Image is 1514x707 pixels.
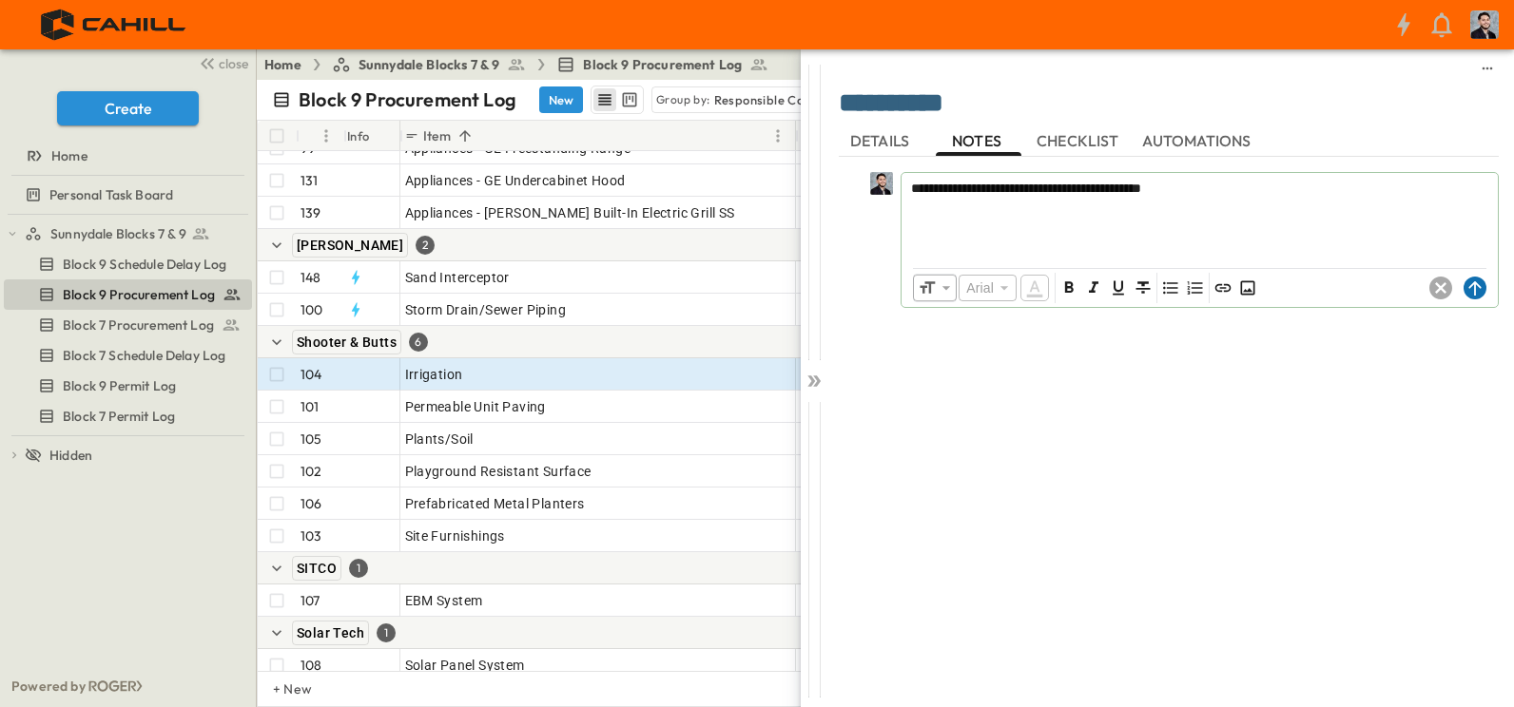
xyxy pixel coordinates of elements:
[918,278,937,297] span: Font Size
[1159,277,1182,299] span: Unordered List (Ctrl + Shift + 8)
[23,5,206,45] img: 4f72bfc4efa7236828875bac24094a5ddb05241e32d018417354e964050affa1.png
[301,591,320,610] p: 107
[1037,132,1123,149] span: CHECKLIST
[405,462,592,481] span: Playground Resistant Surface
[301,268,321,287] p: 148
[1107,277,1130,299] span: Underline (Ctrl+U)
[952,132,1005,149] span: NOTES
[349,559,368,578] div: 1
[405,300,567,319] span: Storm Drain/Sewer Piping
[296,121,343,151] div: #
[959,275,1017,301] div: Arial
[297,238,403,253] span: [PERSON_NAME]
[405,591,483,610] span: EBM System
[347,109,370,162] div: Info
[1184,277,1207,299] button: Ordered List
[405,494,585,513] span: Prefabricated Metal Planters
[405,171,626,190] span: Appliances - GE Undercabinet Hood
[264,55,780,74] nav: breadcrumbs
[301,526,322,545] p: 103
[767,124,789,147] button: Menu
[301,365,322,384] p: 104
[63,407,175,426] span: Block 7 Permit Log
[405,397,546,416] span: Permeable Unit Paving
[1236,277,1259,299] button: Insert Image
[50,224,186,243] span: Sunnydale Blocks 7 & 9
[416,236,435,255] div: 2
[405,268,510,287] span: Sand Interceptor
[850,132,913,149] span: DETAILS
[359,55,500,74] span: Sunnydale Blocks 7 & 9
[301,397,320,416] p: 101
[63,315,214,334] span: Block 7 Procurement Log
[591,86,644,114] div: table view
[264,55,301,74] a: Home
[1082,277,1105,299] span: Italic (Ctrl+I)
[1470,10,1499,39] img: Profile Picture
[1184,277,1207,299] span: Ordered List (Ctrl + Shift + 7)
[405,365,463,384] span: Irrigation
[273,679,284,698] p: + New
[4,249,252,279] div: test
[4,310,252,340] div: test
[4,279,252,310] div: test
[1107,277,1130,299] button: Format text underlined. Shortcut: Ctrl+U
[301,171,319,190] p: 131
[297,561,337,576] span: SITCO
[377,623,396,642] div: 1
[4,219,252,249] div: test
[301,656,322,675] p: 108
[656,90,710,109] p: Group by:
[301,430,322,449] p: 105
[299,86,516,113] p: Block 9 Procurement Log
[1212,277,1234,299] span: Insert Link (Ctrl + K)
[219,54,248,73] span: close
[49,446,92,465] span: Hidden
[1019,273,1051,303] span: Color
[4,340,252,371] div: test
[966,278,994,297] p: Arial
[63,285,215,304] span: Block 9 Procurement Log
[405,430,474,449] span: Plants/Soil
[301,494,322,513] p: 106
[617,88,641,111] button: kanban view
[1058,277,1080,299] span: Bold (Ctrl+B)
[913,274,957,302] div: Font Size
[1476,57,1499,80] button: sidedrawer-menu
[63,346,225,365] span: Block 7 Schedule Delay Log
[315,124,338,147] button: Menu
[63,376,176,395] span: Block 9 Permit Log
[4,371,252,401] div: test
[4,401,252,431] div: test
[51,146,87,165] span: Home
[301,203,321,222] p: 139
[539,86,583,113] button: New
[4,180,252,210] div: test
[343,121,400,151] div: Info
[301,462,322,481] p: 102
[405,203,735,222] span: Appliances - [PERSON_NAME] Built-In Electric Grill SS
[1058,277,1080,299] button: Format text as bold. Shortcut: Ctrl+B
[423,126,451,145] p: Item
[1132,277,1155,299] span: Strikethrough
[297,625,364,640] span: Solar Tech
[1082,277,1105,299] button: Format text as italic. Shortcut: Ctrl+I
[1132,277,1155,299] button: Format text as strikethrough
[409,333,428,352] div: 6
[714,90,855,109] p: Responsible Contractor
[593,88,616,111] button: row view
[297,334,397,350] span: Shooter & Butts
[301,300,323,319] p: 100
[1142,132,1255,149] span: AUTOMATIONS
[583,55,742,74] span: Block 9 Procurement Log
[303,125,324,146] button: Sort
[63,255,226,274] span: Block 9 Schedule Delay Log
[870,172,893,195] img: Profile Picture
[49,185,173,204] span: Personal Task Board
[405,526,505,545] span: Site Furnishings
[57,91,199,125] button: Create
[455,125,476,146] button: Sort
[405,656,525,675] span: Solar Panel System
[1212,277,1234,299] button: Insert Link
